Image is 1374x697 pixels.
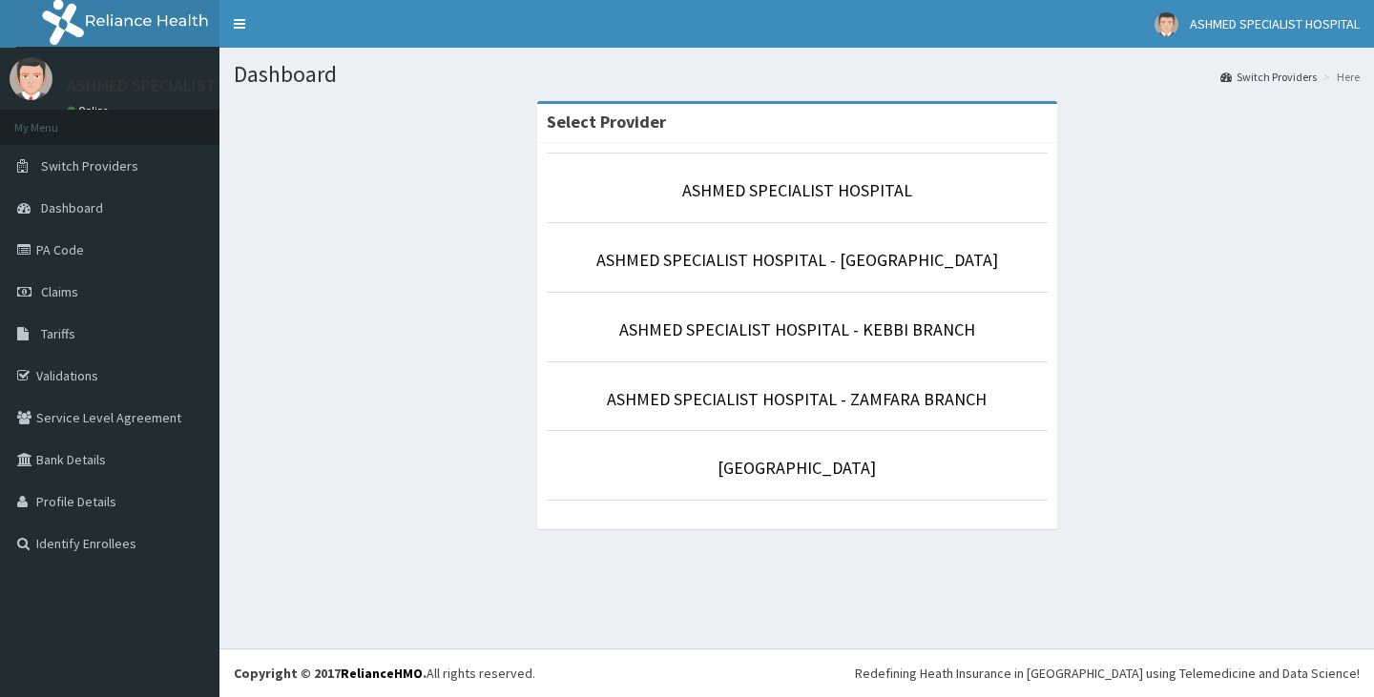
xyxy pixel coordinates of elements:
a: ASHMED SPECIALIST HOSPITAL - KEBBI BRANCH [619,318,975,340]
img: User Image [1155,12,1178,36]
a: [GEOGRAPHIC_DATA] [718,457,876,479]
span: ASHMED SPECIALIST HOSPITAL [1190,15,1360,32]
span: Claims [41,283,78,300]
a: Switch Providers [1220,69,1317,85]
span: Switch Providers [41,157,138,174]
a: ASHMED SPECIALIST HOSPITAL - [GEOGRAPHIC_DATA] [596,249,998,271]
a: RelianceHMO [341,665,423,682]
strong: Select Provider [547,111,666,133]
span: Tariffs [41,325,75,342]
strong: Copyright © 2017 . [234,665,427,682]
img: User Image [10,57,52,100]
footer: All rights reserved. [219,648,1374,697]
a: ASHMED SPECIALIST HOSPITAL [682,179,912,201]
div: Redefining Heath Insurance in [GEOGRAPHIC_DATA] using Telemedicine and Data Science! [855,664,1360,683]
a: Online [67,104,113,117]
h1: Dashboard [234,62,1360,87]
span: Dashboard [41,199,103,216]
li: Here [1319,69,1360,85]
p: ASHMED SPECIALIST HOSPITAL [67,77,295,94]
a: ASHMED SPECIALIST HOSPITAL - ZAMFARA BRANCH [607,388,987,410]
